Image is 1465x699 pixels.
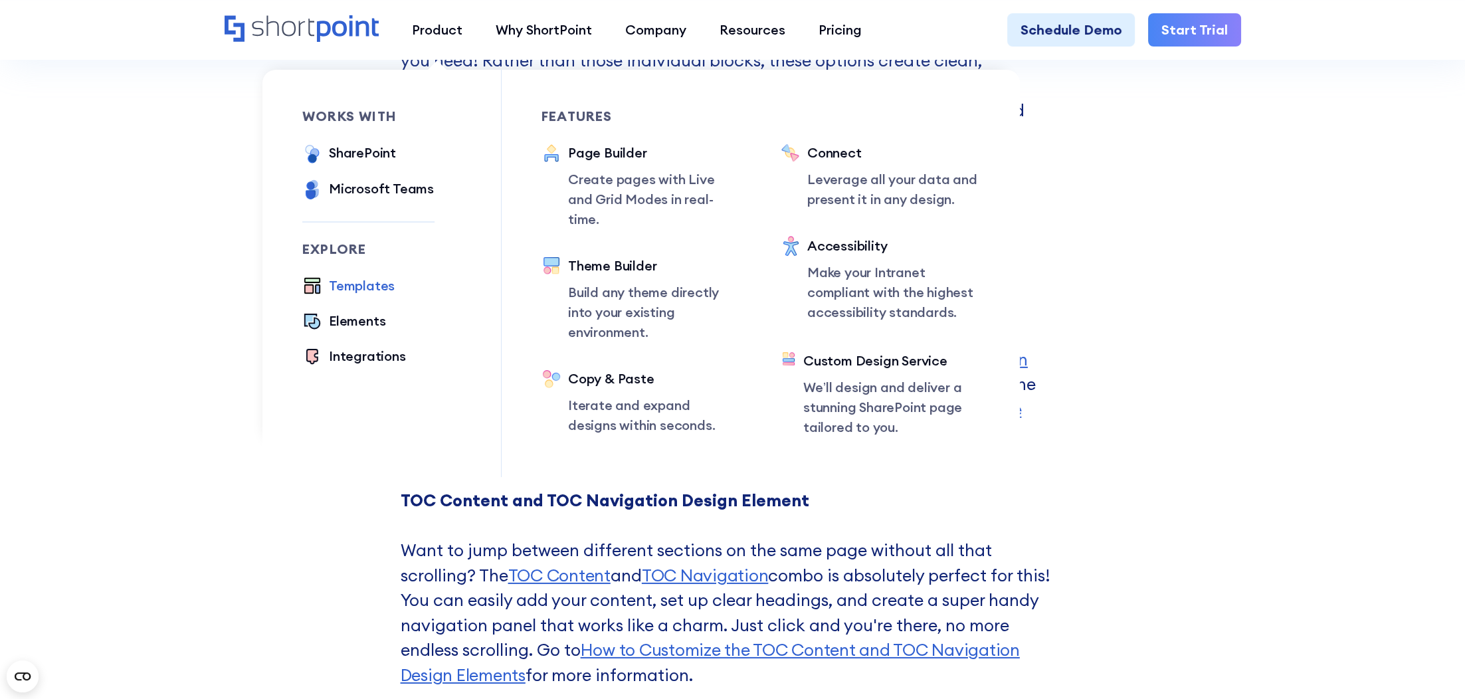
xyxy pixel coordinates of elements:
div: Why ShortPoint [496,20,592,40]
div: Connect [807,143,980,163]
a: ConnectLeverage all your data and present it in any design. [781,143,980,209]
div: Page Builder [568,143,741,163]
div: Features [541,110,741,123]
a: Resources [703,13,802,47]
div: works with [302,110,435,123]
a: SharePoint [302,143,396,165]
iframe: Chat Widget [1399,635,1465,699]
div: SharePoint [329,143,396,163]
div: Product [412,20,462,40]
a: Theme BuilderBuild any theme directly into your existing environment. [541,256,741,342]
div: Copy & Paste [568,369,741,389]
p: Leverage all your data and present it in any design. [807,169,980,209]
p: Iterate and expand designs within seconds. [568,395,741,435]
div: Custom Design Service [803,351,980,371]
div: Resources [720,20,785,40]
a: AccessibilityMake your Intranet compliant with the highest accessibility standards. [781,236,980,324]
a: Page BuilderCreate pages with Live and Grid Modes in real-time. [541,143,741,229]
a: Start Trial [1148,13,1241,47]
div: Company [625,20,686,40]
a: Why ShortPoint [479,13,609,47]
div: Pricing [819,20,862,40]
a: How to Customize the TOC Content and TOC Navigation Design Elements [401,639,1020,686]
a: Microsoft Teams [302,179,434,201]
div: Integrations [329,346,406,366]
div: Elements [329,311,385,331]
div: Explore [302,243,435,256]
a: Home [225,15,379,44]
p: Make your Intranet compliant with the highest accessibility standards. [807,262,980,322]
strong: TOC Content and TOC Navigation Design Element ‍ [401,490,809,511]
div: Accessibility [807,236,980,256]
p: We’ll design and deliver a stunning SharePoint page tailored to you. [803,377,980,437]
a: Schedule Demo [1007,13,1135,47]
a: Templates [302,276,395,298]
span: for more information. ‍ [526,664,693,686]
a: Product [395,13,479,47]
a: Company [609,13,703,47]
a: Custom Design ServiceWe’ll design and deliver a stunning SharePoint page tailored to you. [781,351,980,437]
p: Build any theme directly into your existing environment. [568,282,741,342]
a: Copy & PasteIterate and expand designs within seconds. [541,369,741,435]
a: Elements [302,311,385,333]
span: Want to jump between different sections on the same page without all that scrolling? The [401,540,992,586]
div: Templates [329,276,395,296]
a: TOC Navigation [642,565,769,586]
span: and [611,565,642,586]
a: Pricing [802,13,878,47]
div: Theme Builder [568,256,741,276]
button: Open CMP widget [7,660,39,692]
p: Create pages with Live and Grid Modes in real-time. [568,169,741,229]
div: Microsoft Teams [329,179,434,199]
a: Integrations [302,346,406,368]
a: TOC Content [508,565,611,586]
